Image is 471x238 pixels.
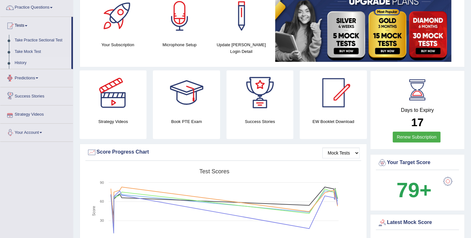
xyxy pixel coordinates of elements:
h4: EW Booklet Download [300,118,367,125]
text: 30 [100,219,104,222]
a: Take Mock Test [12,46,71,58]
h4: Book PTE Exam [153,118,220,125]
a: Tests [0,17,71,33]
b: 79+ [396,178,432,202]
text: 60 [100,199,104,203]
text: 90 [100,181,104,184]
a: Strategy Videos [0,105,73,121]
a: Renew Subscription [393,132,441,142]
a: History [12,57,71,69]
div: Your Target Score [377,158,457,168]
h4: Microphone Setup [152,41,207,48]
tspan: Test scores [199,168,229,175]
a: Predictions [0,69,73,85]
a: Success Stories [0,87,73,103]
tspan: Score [92,206,96,216]
h4: Your Subscription [90,41,146,48]
b: 17 [411,116,424,128]
div: Score Progress Chart [87,148,360,157]
a: Take Practice Sectional Test [12,35,71,46]
div: Latest Mock Score [377,218,457,227]
h4: Update [PERSON_NAME] Login Detail [214,41,269,55]
h4: Success Stories [226,118,293,125]
a: Your Account [0,124,73,140]
h4: Days to Expiry [377,107,457,113]
h4: Strategy Videos [80,118,146,125]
